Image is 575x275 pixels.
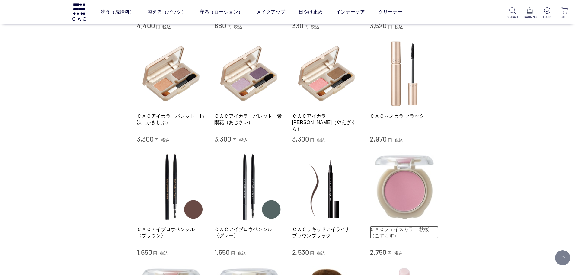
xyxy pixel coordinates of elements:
a: SEARCH [507,7,518,19]
a: 守る（ローション） [200,4,243,21]
span: 円 [232,138,237,142]
a: LOGIN [541,7,553,19]
a: ＣＡＣアイカラー[PERSON_NAME]（やえざくら） [292,113,361,132]
span: 1,650 [137,248,152,256]
a: ＣＡＣアイカラーパレット 柿渋（かきしぶ） [137,113,206,126]
span: 2,970 [370,134,387,143]
span: 円 [231,251,235,256]
img: ＣＡＣリキッドアイライナー ブラウンブラック [292,152,361,221]
a: ＣＡＣアイカラーパレット 紫陽花（あじさい） [214,113,283,126]
span: 3,300 [214,134,231,143]
img: ＣＡＣアイカラーパレット 八重桜（やえざくら） [292,39,361,108]
span: 円 [153,251,157,256]
p: RANKING [524,14,535,19]
img: ＣＡＣアイカラーパレット 紫陽花（あじさい） [214,39,283,108]
a: ＣＡＣフェイスカラー 秋桜（こすもす） [370,226,439,239]
a: メイクアップ [256,4,285,21]
span: 3,300 [292,134,309,143]
img: ＣＡＣマスカラ ブラック [370,39,439,108]
a: 洗う（洗浄料） [101,4,134,21]
a: ＣＡＣマスカラ ブラック [370,113,439,119]
span: 3,300 [137,134,154,143]
span: 税込 [394,251,403,256]
span: 2,530 [292,248,309,256]
a: CART [559,7,570,19]
a: インナーケア [336,4,365,21]
span: 円 [155,138,159,142]
img: ＣＡＣアイブロウペンシル 〈グレー〉 [214,152,283,221]
a: ＣＡＣアイブロウペンシル 〈ブラウン〉 [137,226,206,239]
span: 円 [310,251,314,256]
a: 日やけ止め [299,4,323,21]
a: 整える（パック） [148,4,186,21]
a: RANKING [524,7,535,19]
img: logo [72,3,87,21]
img: ＣＡＣアイブロウペンシル 〈ブラウン〉 [137,152,206,221]
p: LOGIN [541,14,553,19]
span: 円 [388,251,392,256]
span: 円 [310,138,314,142]
a: クリーナー [378,4,402,21]
img: ＣＡＣフェイスカラー 秋桜（こすもす） [370,152,439,221]
span: 税込 [238,251,246,256]
span: 2,750 [370,248,386,256]
span: 1,650 [214,248,230,256]
span: 税込 [161,138,170,142]
span: 税込 [160,251,168,256]
a: ＣＡＣアイブロウペンシル 〈グレー〉 [214,226,283,239]
span: 税込 [395,138,403,142]
p: SEARCH [507,14,518,19]
img: ＣＡＣアイカラーパレット 柿渋（かきしぶ） [137,39,206,108]
span: 円 [388,138,392,142]
a: ＣＡＣリキッドアイライナー ブラウンブラック [292,226,361,239]
span: 税込 [317,251,325,256]
span: 税込 [317,138,325,142]
span: 税込 [239,138,248,142]
p: CART [559,14,570,19]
